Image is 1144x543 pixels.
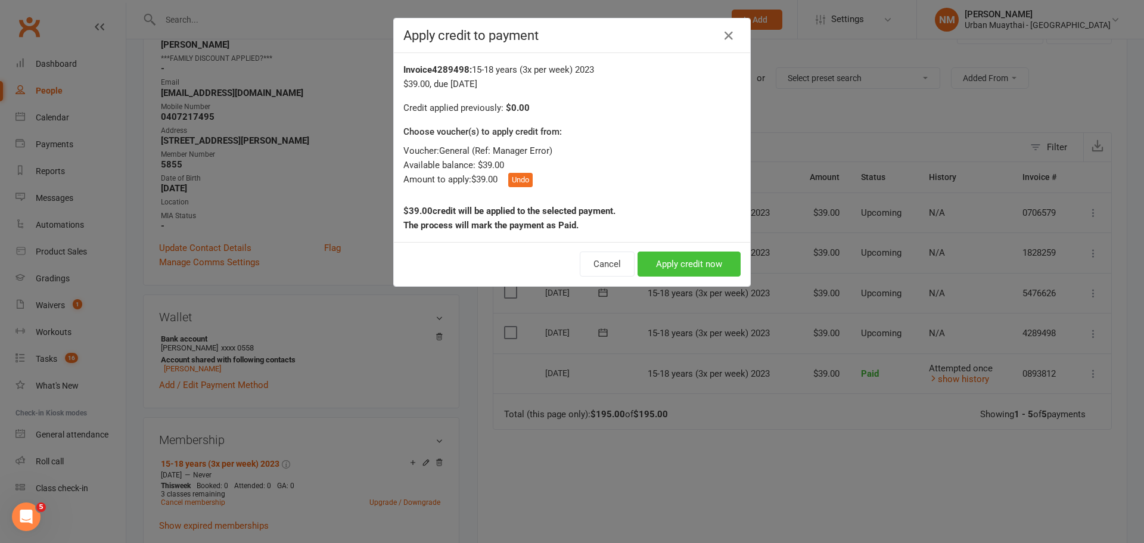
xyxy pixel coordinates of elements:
button: Apply credit now [638,252,741,277]
iframe: Intercom live chat [12,502,41,531]
strong: Invoice 4289498 : [403,64,472,75]
button: Undo [508,173,533,187]
span: 5 [36,502,46,512]
h4: Apply credit to payment [403,28,741,43]
a: Close [719,26,738,45]
strong: $0.00 [506,103,530,113]
button: Cancel [580,252,635,277]
label: Choose voucher(s) to apply credit from: [403,125,562,139]
strong: $39.00 credit will be applied to the selected payment. The process will mark the payment as Paid. [403,206,615,231]
div: Credit applied previously: [403,101,741,115]
div: Voucher: General (Ref: Manager Error) Available balance: $39.00 Amount to apply: $39.00 [403,144,741,187]
div: 15-18 years (3x per week) 2023 $39.00 , due [DATE] [403,63,741,91]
